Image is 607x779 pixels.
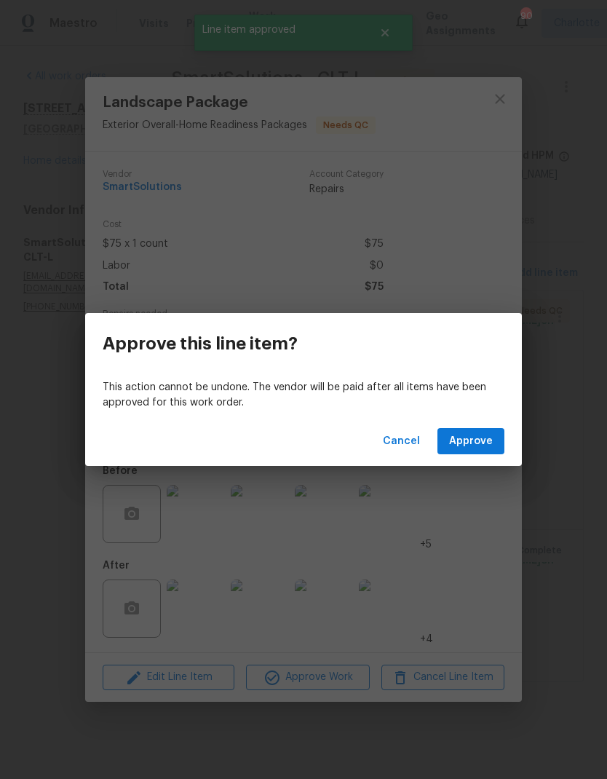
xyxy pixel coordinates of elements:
h3: Approve this line item? [103,333,298,354]
span: Approve [449,432,493,451]
button: Cancel [377,428,426,455]
span: Cancel [383,432,420,451]
button: Approve [437,428,504,455]
p: This action cannot be undone. The vendor will be paid after all items have been approved for this... [103,380,504,411]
